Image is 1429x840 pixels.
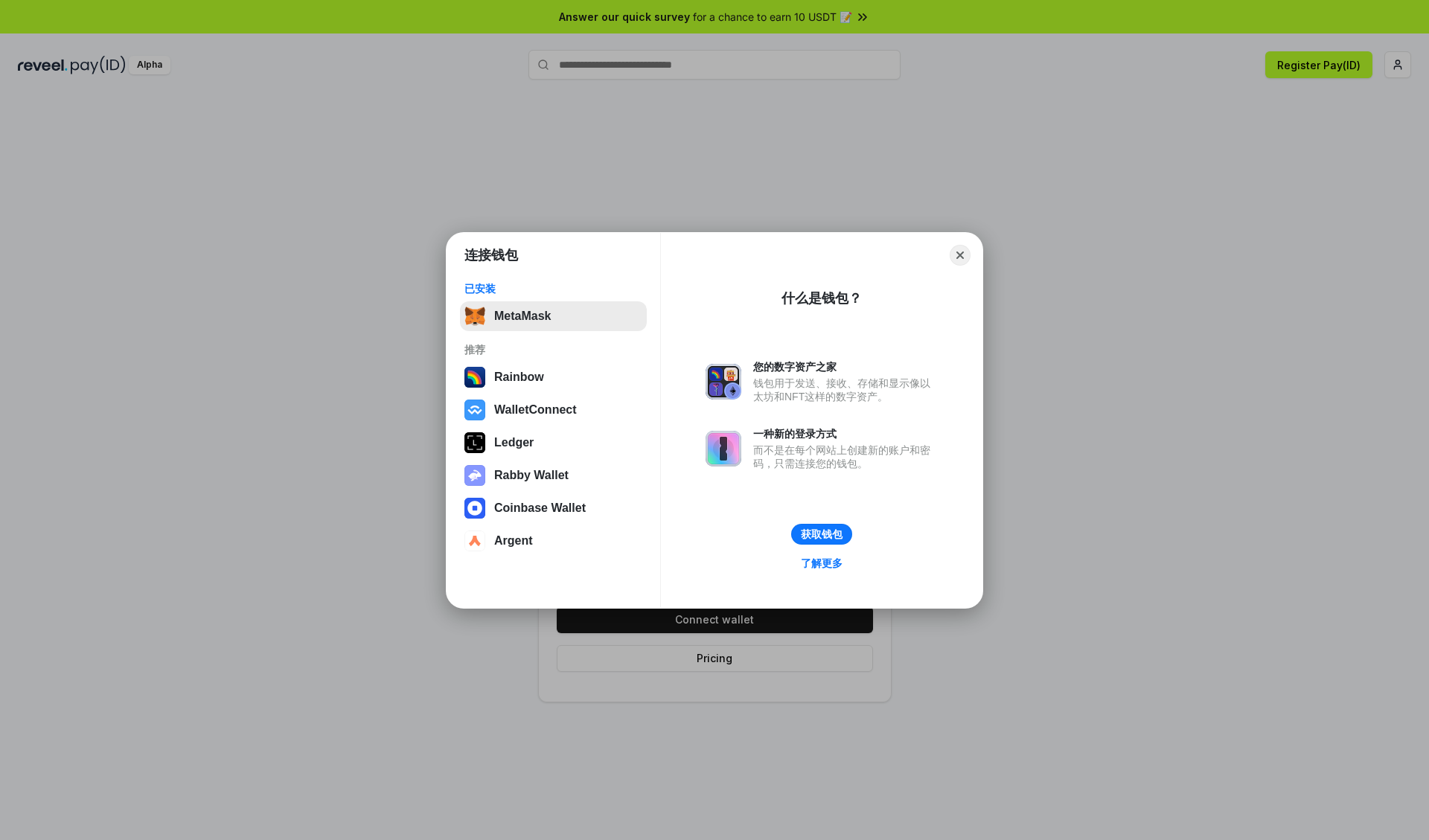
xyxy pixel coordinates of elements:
[753,443,938,470] div: 而不是在每个网站上创建新的账户和密码，只需连接您的钱包。
[464,530,485,551] img: svg+xml,%3Csvg%20width%3D%2228%22%20height%3D%2228%22%20viewBox%3D%220%200%2028%2028%22%20fill%3D...
[801,528,843,541] div: 获取钱包
[464,367,485,388] img: svg+xml,%3Csvg%20width%3D%22120%22%20height%3D%22120%22%20viewBox%3D%220%200%20120%20120%22%20fil...
[464,343,642,356] div: 推荐
[464,465,485,486] img: svg+xml,%3Csvg%20xmlns%3D%22http%3A%2F%2Fwww.w3.org%2F2000%2Fsvg%22%20fill%3D%22none%22%20viewBox...
[791,524,852,545] button: 获取钱包
[494,403,577,417] div: WalletConnect
[781,289,862,307] div: 什么是钱包？
[464,306,485,327] img: svg+xml,%3Csvg%20fill%3D%22none%22%20height%3D%2233%22%20viewBox%3D%220%200%2035%2033%22%20width%...
[460,428,647,458] button: Ledger
[753,376,938,403] div: 钱包用于发送、接收、存储和显示像以太坊和NFT这样的数字资产。
[460,461,647,490] button: Rabby Wallet
[753,427,938,440] div: 一种新的登录方式
[460,526,647,556] button: Argent
[706,431,741,467] img: svg+xml,%3Csvg%20xmlns%3D%22http%3A%2F%2Fwww.w3.org%2F2000%2Fsvg%22%20fill%3D%22none%22%20viewBox...
[494,534,533,548] div: Argent
[753,360,938,373] div: 您的数字资产之家
[494,469,569,482] div: Rabby Wallet
[950,245,971,266] button: Close
[464,400,485,420] img: svg+xml,%3Csvg%20width%3D%2228%22%20height%3D%2228%22%20viewBox%3D%220%200%2028%2028%22%20fill%3D...
[792,554,851,573] a: 了解更多
[494,436,534,449] div: Ledger
[494,371,544,384] div: Rainbow
[464,432,485,453] img: svg+xml,%3Csvg%20xmlns%3D%22http%3A%2F%2Fwww.w3.org%2F2000%2Fsvg%22%20width%3D%2228%22%20height%3...
[460,301,647,331] button: MetaMask
[464,498,485,519] img: svg+xml,%3Csvg%20width%3D%2228%22%20height%3D%2228%22%20viewBox%3D%220%200%2028%2028%22%20fill%3D...
[460,362,647,392] button: Rainbow
[464,246,518,264] h1: 连接钱包
[801,557,843,570] div: 了解更多
[460,493,647,523] button: Coinbase Wallet
[494,501,586,515] div: Coinbase Wallet
[706,364,741,400] img: svg+xml,%3Csvg%20xmlns%3D%22http%3A%2F%2Fwww.w3.org%2F2000%2Fsvg%22%20fill%3D%22none%22%20viewBox...
[460,395,647,425] button: WalletConnect
[494,310,551,323] div: MetaMask
[464,282,642,295] div: 已安装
